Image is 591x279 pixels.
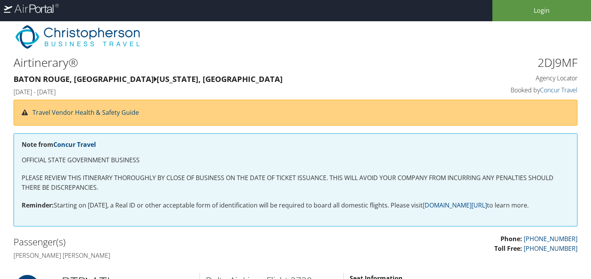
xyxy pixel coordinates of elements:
[22,140,96,149] strong: Note from
[524,235,577,243] a: [PHONE_NUMBER]
[524,244,577,253] a: [PHONE_NUMBER]
[14,235,290,248] h2: Passenger(s)
[445,54,577,71] h1: 2DJ9MF
[500,235,522,243] strong: Phone:
[22,173,569,193] p: PLEASE REVIEW THIS ITINERARY THOROUGHLY BY CLOSE OF BUSINESS ON THE DATE OF TICKET ISSUANCE. THIS...
[53,140,96,149] a: Concur Travel
[14,88,434,96] h4: [DATE] - [DATE]
[423,201,487,209] a: [DOMAIN_NAME][URL]
[14,74,283,84] strong: Baton Rouge, [GEOGRAPHIC_DATA] [US_STATE], [GEOGRAPHIC_DATA]
[445,86,577,94] h4: Booked by
[32,108,139,117] a: Travel Vendor Health & Safety Guide
[14,251,290,260] h4: [PERSON_NAME] [PERSON_NAME]
[22,201,54,209] strong: Reminder:
[22,155,569,165] p: OFFICIAL STATE GOVERNMENT BUSINESS
[494,244,522,253] strong: Toll Free:
[445,74,577,82] h4: Agency Locator
[540,86,577,94] a: Concur Travel
[22,201,569,211] p: Starting on [DATE], a Real ID or other acceptable form of identification will be required to boar...
[14,54,434,71] h1: Airtinerary®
